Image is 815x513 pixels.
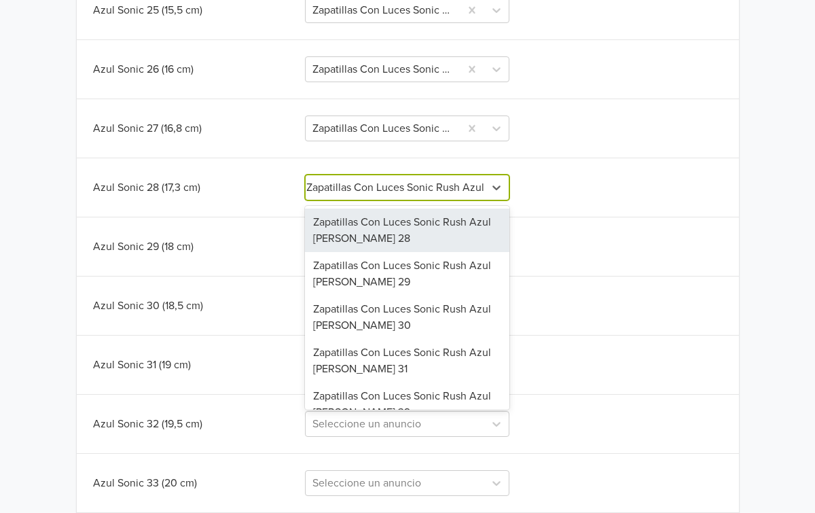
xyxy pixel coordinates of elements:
[93,2,303,18] div: Azul Sonic 25 (15,5 cm)
[93,475,303,491] div: Azul Sonic 33 (20 cm)
[93,238,303,255] div: Azul Sonic 29 (18 cm)
[93,179,303,196] div: Azul Sonic 28 (17,3 cm)
[93,61,303,77] div: Azul Sonic 26 (16 cm)
[305,252,509,296] div: Zapatillas Con Luces Sonic Rush Azul [PERSON_NAME] 29
[305,383,509,426] div: Zapatillas Con Luces Sonic Rush Azul [PERSON_NAME] 32
[305,339,509,383] div: Zapatillas Con Luces Sonic Rush Azul [PERSON_NAME] 31
[93,298,303,314] div: Azul Sonic 30 (18,5 cm)
[93,416,303,432] div: Azul Sonic 32 (19,5 cm)
[305,209,509,252] div: Zapatillas Con Luces Sonic Rush Azul [PERSON_NAME] 28
[93,120,303,137] div: Azul Sonic 27 (16,8 cm)
[305,296,509,339] div: Zapatillas Con Luces Sonic Rush Azul [PERSON_NAME] 30
[93,357,303,373] div: Azul Sonic 31 (19 cm)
